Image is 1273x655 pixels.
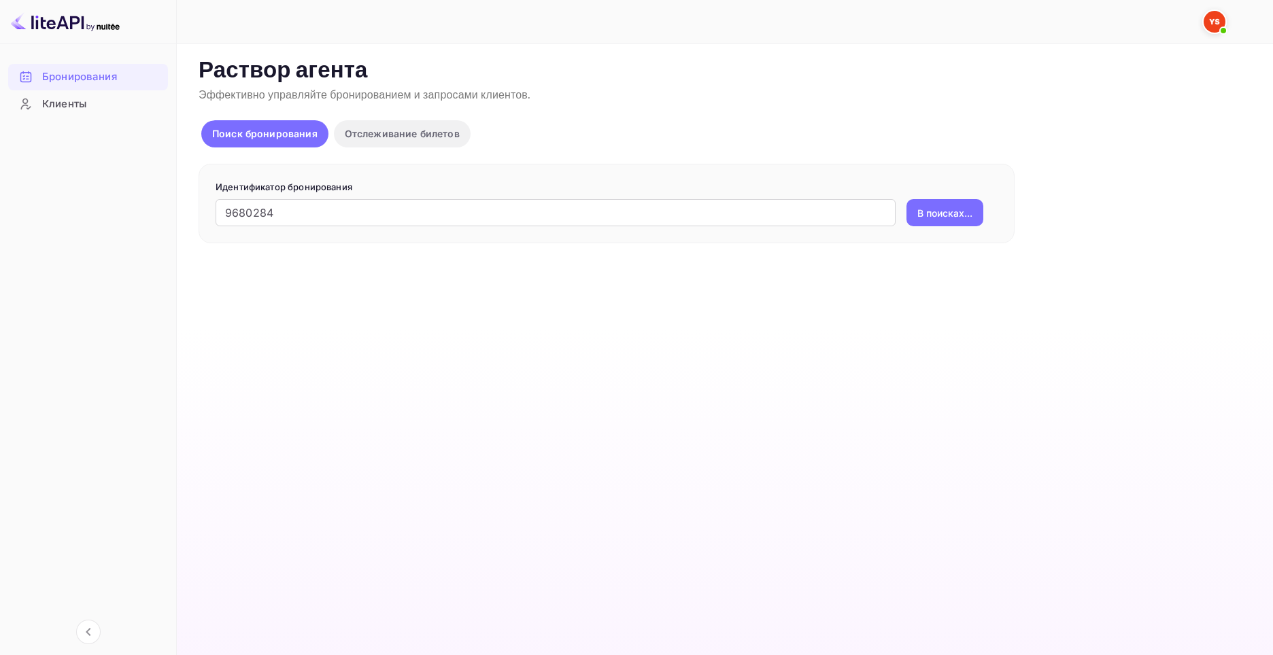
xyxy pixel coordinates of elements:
ya-tr-span: Раствор агента [199,56,368,86]
a: Бронирования [8,64,168,89]
button: В поисках... [906,199,983,226]
ya-tr-span: В поисках... [917,206,972,220]
button: Свернуть навигацию [76,620,101,644]
ya-tr-span: Бронирования [42,69,117,85]
img: Логотип LiteAPI [11,11,120,33]
div: Клиенты [8,91,168,118]
div: Бронирования [8,64,168,90]
img: Служба Поддержки Яндекса [1204,11,1225,33]
a: Клиенты [8,91,168,116]
ya-tr-span: Клиенты [42,96,86,112]
input: Введите идентификатор бронирования (например, 63782194) [216,199,896,226]
ya-tr-span: Отслеживание билетов [345,128,460,139]
ya-tr-span: Идентификатор бронирования [216,181,352,192]
ya-tr-span: Эффективно управляйте бронированием и запросами клиентов. [199,88,530,103]
ya-tr-span: Поиск бронирования [212,128,318,139]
